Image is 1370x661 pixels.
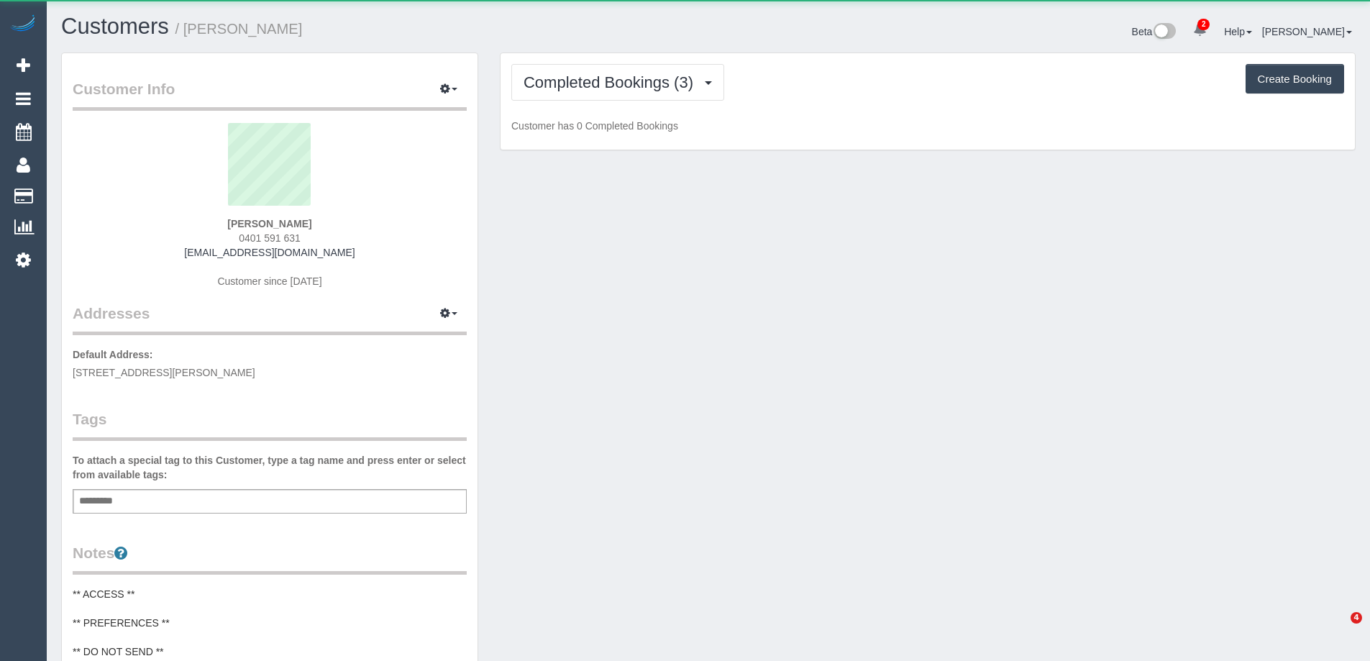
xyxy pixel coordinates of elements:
[61,14,169,39] a: Customers
[227,218,311,229] strong: [PERSON_NAME]
[73,542,467,575] legend: Notes
[1132,26,1177,37] a: Beta
[217,275,321,287] span: Customer since [DATE]
[73,453,467,482] label: To attach a special tag to this Customer, type a tag name and press enter or select from availabl...
[1197,19,1210,30] span: 2
[524,73,700,91] span: Completed Bookings (3)
[73,367,255,378] span: [STREET_ADDRESS][PERSON_NAME]
[511,119,1344,133] p: Customer has 0 Completed Bookings
[1246,64,1344,94] button: Create Booking
[1321,612,1356,647] iframe: Intercom live chat
[1186,14,1214,46] a: 2
[1224,26,1252,37] a: Help
[73,347,153,362] label: Default Address:
[184,247,355,258] a: [EMAIL_ADDRESS][DOMAIN_NAME]
[175,21,303,37] small: / [PERSON_NAME]
[1351,612,1362,624] span: 4
[1152,23,1176,42] img: New interface
[1262,26,1352,37] a: [PERSON_NAME]
[73,78,467,111] legend: Customer Info
[239,232,301,244] span: 0401 591 631
[73,409,467,441] legend: Tags
[9,14,37,35] img: Automaid Logo
[511,64,724,101] button: Completed Bookings (3)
